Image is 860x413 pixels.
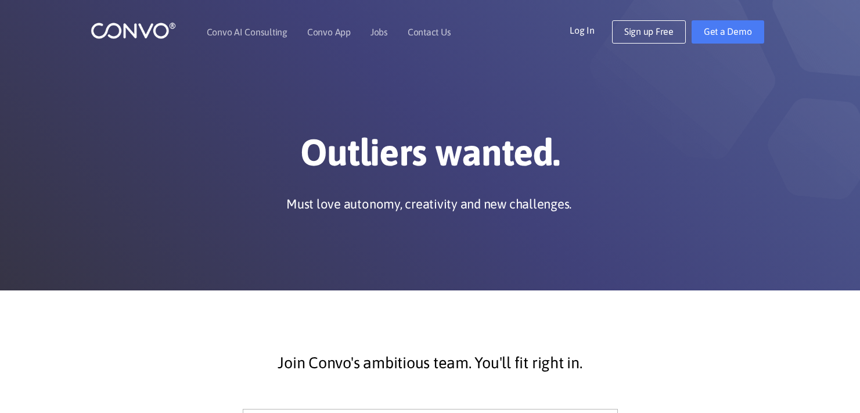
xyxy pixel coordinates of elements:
[612,20,686,44] a: Sign up Free
[286,195,571,213] p: Must love autonomy, creativity and new challenges.
[408,27,451,37] a: Contact Us
[108,130,753,184] h1: Outliers wanted.
[207,27,287,37] a: Convo AI Consulting
[91,21,176,39] img: logo_1.png
[570,20,612,39] a: Log In
[307,27,351,37] a: Convo App
[117,349,744,378] p: Join Convo's ambitious team. You'll fit right in.
[692,20,764,44] a: Get a Demo
[370,27,388,37] a: Jobs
